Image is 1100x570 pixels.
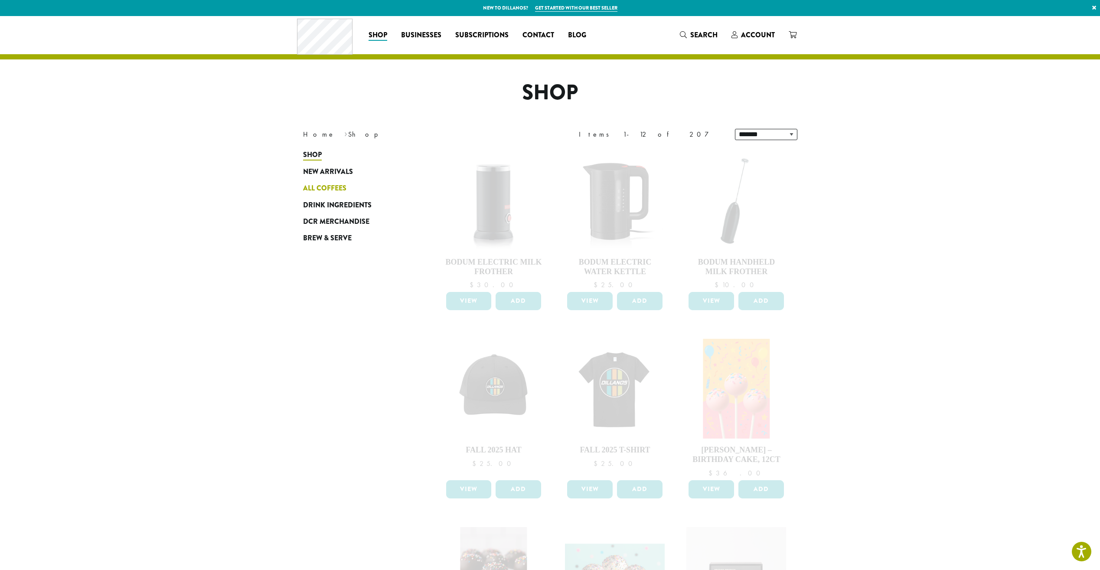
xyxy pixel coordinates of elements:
[303,233,352,244] span: Brew & Serve
[369,30,387,41] span: Shop
[303,197,407,213] a: Drink Ingredients
[522,30,554,41] span: Contact
[303,129,537,140] nav: Breadcrumb
[673,28,725,42] a: Search
[303,216,369,227] span: DCR Merchandise
[303,164,407,180] a: New Arrivals
[568,30,586,41] span: Blog
[401,30,441,41] span: Businesses
[455,30,509,41] span: Subscriptions
[303,200,372,211] span: Drink Ingredients
[741,30,775,40] span: Account
[344,126,347,140] span: ›
[362,28,394,42] a: Shop
[303,130,335,139] a: Home
[303,147,407,163] a: Shop
[303,183,346,194] span: All Coffees
[579,129,722,140] div: Items 1-12 of 207
[303,230,407,246] a: Brew & Serve
[303,213,407,230] a: DCR Merchandise
[535,4,617,12] a: Get started with our best seller
[303,167,353,177] span: New Arrivals
[303,180,407,197] a: All Coffees
[690,30,718,40] span: Search
[297,80,804,105] h1: Shop
[303,150,322,161] span: Shop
